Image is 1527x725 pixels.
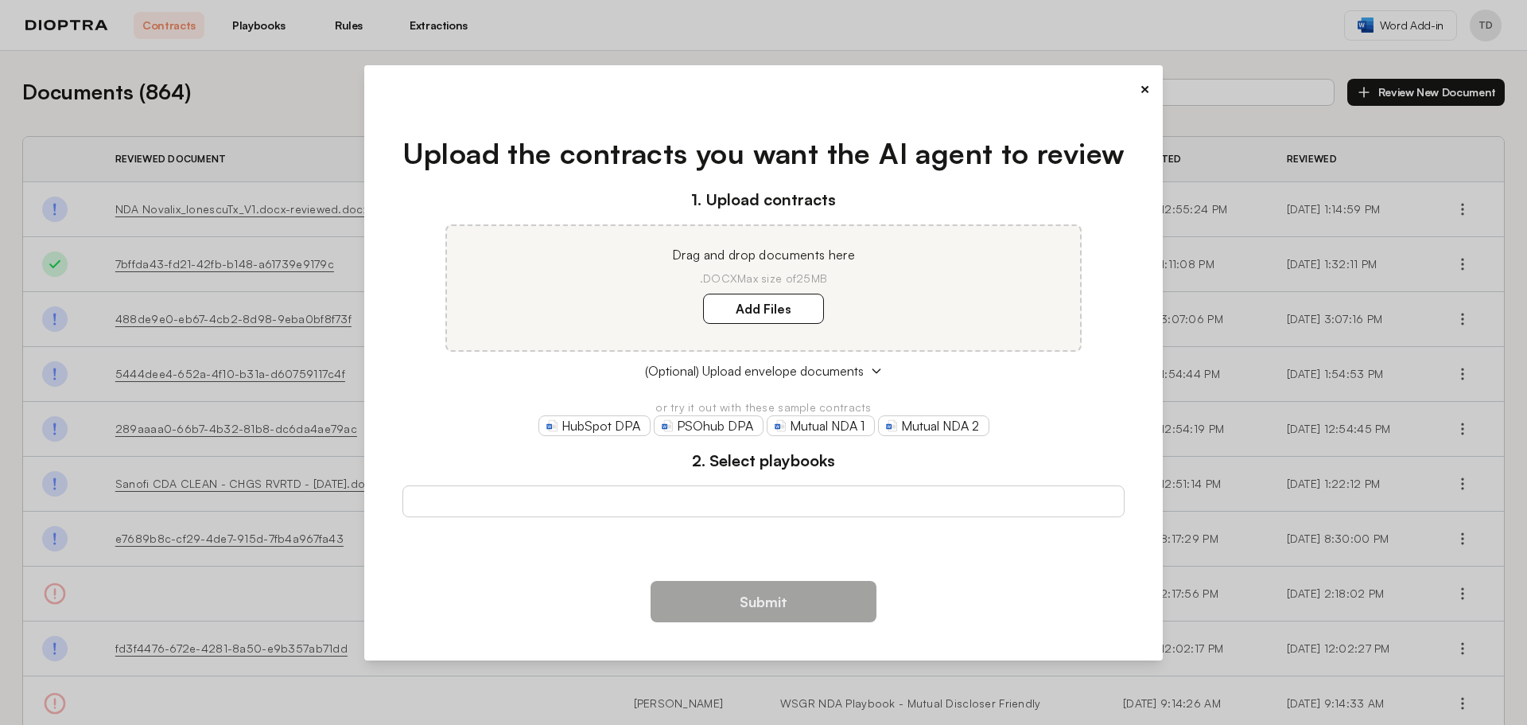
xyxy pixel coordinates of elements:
button: × [1140,78,1150,100]
button: (Optional) Upload envelope documents [402,361,1125,380]
p: .DOCX Max size of 25MB [466,271,1061,286]
h3: 2. Select playbooks [402,449,1125,473]
h3: 1. Upload contracts [402,188,1125,212]
p: Drag and drop documents here [466,245,1061,264]
a: PSOhub DPA [654,415,763,436]
a: Mutual NDA 2 [878,415,989,436]
a: Mutual NDA 1 [767,415,875,436]
h1: Upload the contracts you want the AI agent to review [402,132,1125,175]
label: Add Files [703,294,824,324]
p: or try it out with these sample contracts [402,400,1125,415]
span: (Optional) Upload envelope documents [645,361,864,380]
button: Submit [651,581,876,622]
a: HubSpot DPA [538,415,651,436]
